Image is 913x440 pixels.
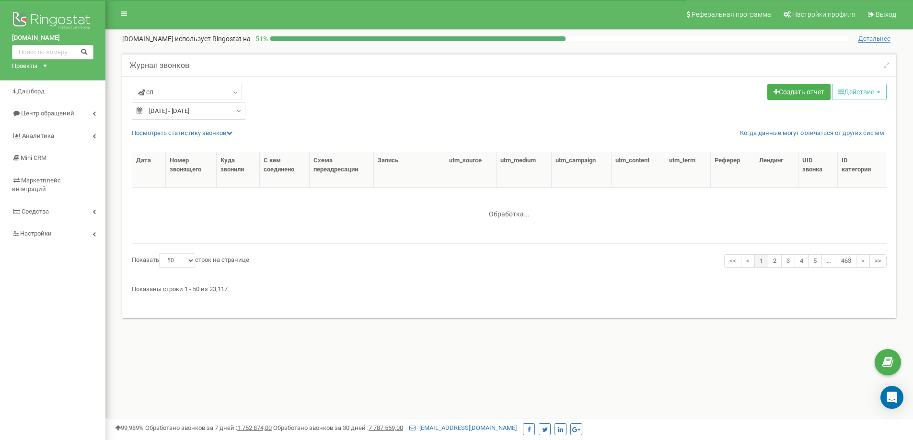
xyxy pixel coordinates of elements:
[792,11,855,18] span: Настройки профиля
[138,87,153,97] span: сп
[741,254,755,268] a: <
[724,254,741,268] a: <<
[876,11,896,18] span: Выход
[497,152,552,187] th: utm_medium
[132,253,249,268] label: Показать строк на странице
[129,61,189,70] h5: Журнал звонков
[166,152,217,187] th: Номер звонящего
[22,132,54,139] span: Аналитика
[132,84,242,100] a: сп
[217,152,260,187] th: Куда звонили
[21,110,74,117] span: Центр обращений
[132,129,232,136] a: Посмотреть cтатистику звонков
[781,254,795,268] a: 3
[22,208,49,215] span: Средства
[754,254,768,268] a: 1
[12,45,93,59] input: Поиск по номеру
[869,254,887,268] a: >>
[12,177,61,193] span: Маркетплейс интеграций
[836,254,856,268] a: 463
[20,230,52,237] span: Настройки
[122,34,251,44] p: [DOMAIN_NAME]
[237,424,272,431] u: 1 752 874,00
[856,254,870,268] a: >
[821,254,836,268] a: …
[260,152,310,187] th: С кем соединено
[450,203,569,217] div: Обработка...
[132,281,887,294] div: Показаны строки 1 - 50 из 23,117
[795,254,809,268] a: 4
[115,424,144,431] span: 99,989%
[159,253,195,268] select: Показатьстрок на странице
[880,386,903,409] div: Open Intercom Messenger
[12,10,93,34] img: Ringostat logo
[665,152,711,187] th: utm_term
[409,424,517,431] a: [EMAIL_ADDRESS][DOMAIN_NAME]
[740,129,884,138] a: Когда данные могут отличаться от других систем
[175,35,251,43] span: использует Ringostat на
[767,84,831,100] a: Создать отчет
[768,254,782,268] a: 2
[251,34,270,44] p: 51 %
[858,35,890,43] span: Детальнее
[145,424,272,431] span: Обработано звонков за 7 дней :
[12,34,93,43] a: [DOMAIN_NAME]
[798,152,838,187] th: UID звонка
[552,152,612,187] th: utm_campaign
[273,424,403,431] span: Обработано звонков за 30 дней :
[755,152,799,187] th: Лендинг
[445,152,497,187] th: utm_source
[711,152,755,187] th: Реферер
[374,152,445,187] th: Запись
[21,154,46,161] span: Mini CRM
[17,88,45,95] span: Дашборд
[832,84,887,100] button: Действие
[808,254,822,268] a: 5
[310,152,374,187] th: Схема переадресации
[12,62,37,71] div: Проекты
[838,152,886,187] th: ID категории
[132,152,166,187] th: Дата
[692,11,771,18] span: Реферальная программа
[612,152,665,187] th: utm_content
[369,424,403,431] u: 7 787 559,00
